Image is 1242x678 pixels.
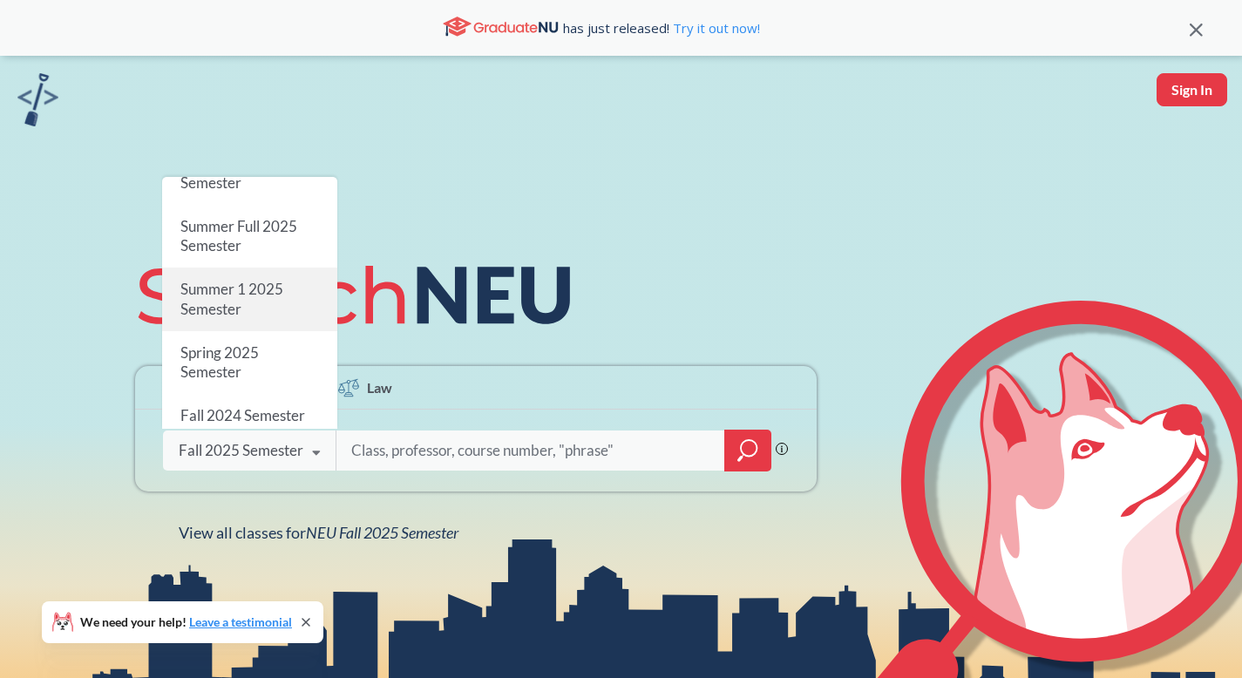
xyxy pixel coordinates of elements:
[180,217,296,254] span: Summer Full 2025 Semester
[80,616,292,628] span: We need your help!
[669,19,760,37] a: Try it out now!
[1157,73,1227,106] button: Sign In
[737,438,758,463] svg: magnifying glass
[180,343,258,381] span: Spring 2025 Semester
[563,18,760,37] span: has just released!
[350,432,712,469] input: Class, professor, course number, "phrase"
[179,441,303,460] div: Fall 2025 Semester
[180,154,282,192] span: Summer 2 2025 Semester
[724,430,771,471] div: magnifying glass
[180,281,282,318] span: Summer 1 2025 Semester
[180,407,304,425] span: Fall 2024 Semester
[179,523,458,542] span: View all classes for
[367,377,392,397] span: Law
[17,73,58,132] a: sandbox logo
[189,614,292,629] a: Leave a testimonial
[17,73,58,126] img: sandbox logo
[306,523,458,542] span: NEU Fall 2025 Semester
